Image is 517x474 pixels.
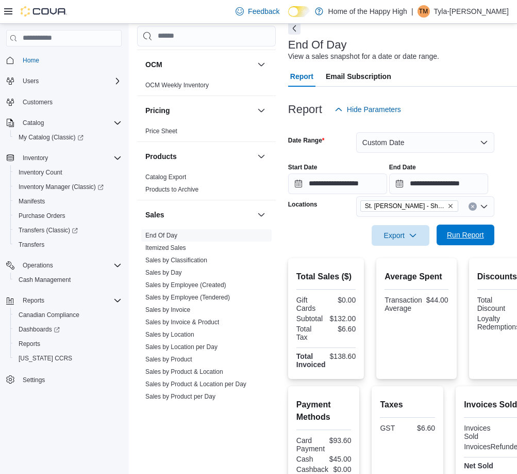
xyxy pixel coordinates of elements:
p: Tyla-[PERSON_NAME] [434,5,509,18]
h3: OCM [145,59,162,70]
span: Products to Archive [145,185,198,194]
a: Transfers [14,239,48,251]
span: Inventory Count [14,166,122,179]
p: Home of the Happy High [328,5,407,18]
input: Press the down key to open a popover containing a calendar. [288,173,387,194]
span: Home [23,56,39,65]
label: End Date [389,163,416,171]
a: Dashboards [14,323,64,336]
button: Sales [255,209,268,221]
button: Home [2,53,126,68]
a: Transfers (Classic) [14,224,82,236]
span: Settings [19,373,122,386]
span: Dark Mode [288,17,289,18]
button: Custom Date [356,132,494,153]
div: Gift Cards [296,296,324,312]
div: Cashback [296,465,328,473]
a: Sales by Product per Day [145,393,215,400]
span: Sales by Employee (Created) [145,281,226,289]
a: Sales by Product & Location [145,368,223,375]
div: Total Discount [477,296,508,312]
span: Sales by Employee (Tendered) [145,293,230,302]
a: Manifests [14,195,49,208]
span: Price Sheet [145,127,177,135]
span: St. [PERSON_NAME] - Shoppes @ [PERSON_NAME] - Fire & Flower [365,201,445,211]
a: Sales by Product [145,356,192,363]
a: Feedback [231,1,283,22]
span: Users [19,75,122,87]
span: Cash Management [14,274,122,286]
div: Products [137,171,276,200]
p: | [411,5,413,18]
span: Transfers [14,239,122,251]
a: Inventory Count [14,166,66,179]
button: Remove St. Albert - Shoppes @ Giroux - Fire & Flower from selection in this group [447,203,454,209]
button: Run Report [437,225,494,245]
button: Operations [19,259,57,272]
button: Cash Management [10,273,126,287]
button: Customers [2,94,126,109]
button: Products [145,151,253,162]
a: Sales by Day [145,269,182,276]
button: [US_STATE] CCRS [10,351,126,366]
a: Sales by Invoice [145,306,190,313]
span: Catalog [23,119,44,127]
span: Sales by Location per Day [145,343,218,351]
a: My Catalog (Classic) [10,130,126,145]
div: Card Payment [296,436,325,453]
div: Transaction Average [385,296,422,312]
button: Open list of options [480,202,488,211]
div: Cash [296,455,322,463]
button: Inventory [2,151,126,165]
span: Hide Parameters [347,104,401,115]
span: Inventory Manager (Classic) [19,183,104,191]
h2: Total Sales ($) [296,271,356,283]
button: Operations [2,258,126,273]
a: OCM Weekly Inventory [145,82,209,89]
strong: Net Sold [464,462,493,470]
span: Transfers [19,241,44,249]
span: My Catalog (Classic) [19,133,84,141]
a: Itemized Sales [145,244,186,251]
span: Report [290,66,313,87]
div: Invoices Sold [464,424,495,440]
div: $44.00 [426,296,448,304]
a: End Of Day [145,232,177,239]
h2: Average Spent [385,271,448,283]
div: Total Tax [296,325,324,341]
h2: Taxes [380,399,435,411]
a: Products to Archive [145,186,198,193]
span: Email Subscription [326,66,391,87]
a: [US_STATE] CCRS [14,352,76,365]
div: View a sales snapshot for a date or date range. [288,51,439,62]
span: TM [419,5,428,18]
h3: Products [145,151,177,162]
a: My Catalog (Classic) [14,131,88,144]
a: Sales by Location [145,331,194,338]
a: Sales by Employee (Created) [145,281,226,289]
a: Transfers (Classic) [10,223,126,238]
span: Inventory Count [19,168,62,177]
span: Customers [23,98,53,106]
span: Users [23,77,39,85]
div: Sales [137,229,276,407]
a: Sales by Product & Location per Day [145,381,246,388]
button: Manifests [10,194,126,209]
span: Canadian Compliance [14,309,122,321]
a: Sales by Classification [145,257,207,264]
h3: Report [288,103,322,116]
button: Sales [145,210,253,220]
div: GST [380,424,405,432]
button: Reports [2,293,126,308]
button: Settings [2,372,126,387]
div: Pricing [137,125,276,141]
a: Catalog Export [145,173,186,181]
span: Sales by Product per Day [145,392,215,401]
button: Purchase Orders [10,209,126,223]
span: Purchase Orders [14,210,122,222]
div: $0.00 [328,296,356,304]
span: Reports [14,338,122,350]
button: Export [372,225,429,246]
